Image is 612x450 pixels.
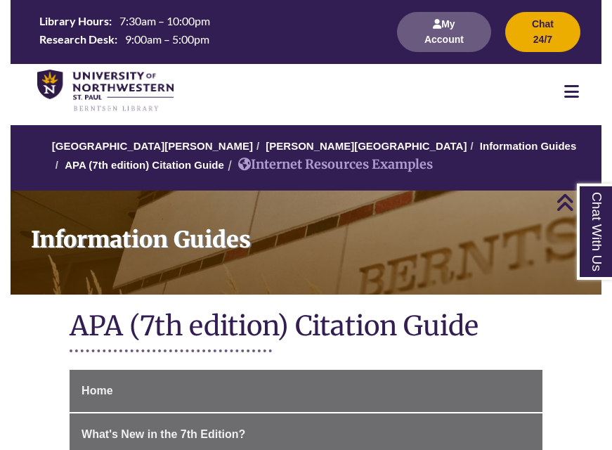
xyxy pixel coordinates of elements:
[556,193,608,212] a: Back to Top
[34,13,381,51] a: Hours Today
[82,385,112,397] span: Home
[397,12,491,52] button: My Account
[52,140,253,152] a: [GEOGRAPHIC_DATA][PERSON_NAME]
[82,428,245,440] span: What's New in the 7th Edition?
[505,33,580,45] a: Chat 24/7
[65,159,224,171] a: APA (7th edition) Citation Guide
[397,33,491,45] a: My Account
[70,370,542,412] a: Home
[34,13,114,29] th: Library Hours:
[70,309,542,346] h1: APA (7th edition) Citation Guide
[266,140,467,152] a: [PERSON_NAME][GEOGRAPHIC_DATA]
[505,12,580,52] button: Chat 24/7
[34,13,381,49] table: Hours Today
[125,32,209,46] span: 9:00am – 5:00pm
[34,31,119,46] th: Research Desk:
[11,191,601,295] a: Information Guides
[224,155,433,175] li: Internet Resources Examples
[37,70,174,113] img: UNWSP Library Logo
[480,140,577,152] a: Information Guides
[22,191,601,276] h1: Information Guides
[119,14,210,27] span: 7:30am – 10:00pm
